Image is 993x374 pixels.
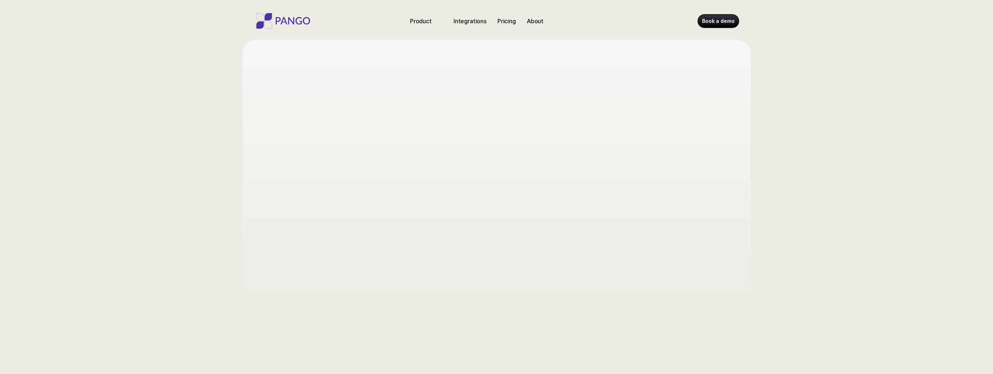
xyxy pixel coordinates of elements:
[698,15,739,28] a: Book a demo
[527,17,543,25] p: About
[454,17,487,25] p: Integrations
[548,155,559,166] img: Back Arrow
[689,155,700,166] img: Next Arrow
[524,15,546,27] a: About
[451,15,489,27] a: Integrations
[495,15,519,27] a: Pricing
[689,155,700,166] button: Next
[410,17,432,25] p: Product
[548,155,559,166] button: Previous
[497,17,516,25] p: Pricing
[702,17,734,25] p: Book a demo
